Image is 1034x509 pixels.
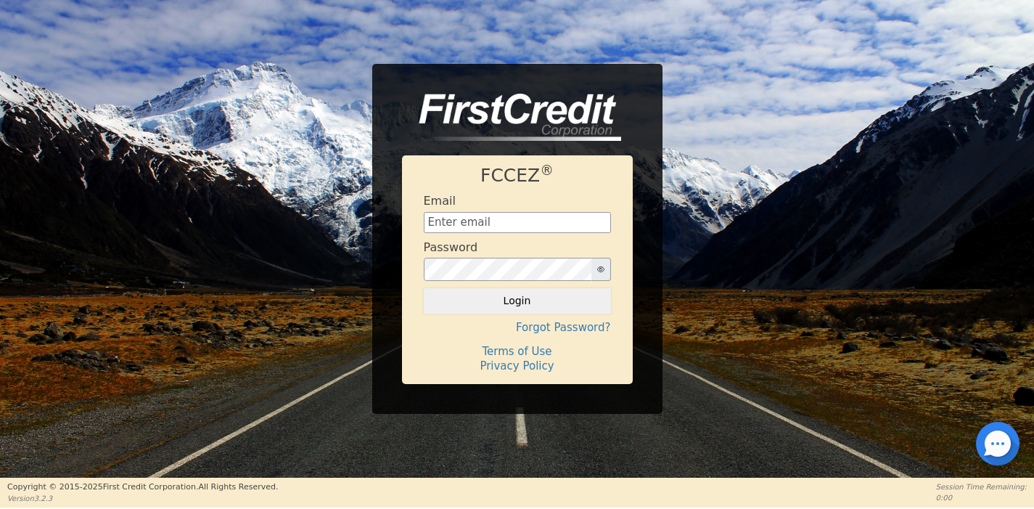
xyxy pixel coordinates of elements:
img: logo-CMu_cnol.png [402,94,621,142]
h1: FCCEZ [424,165,611,187]
p: Version 3.2.3 [7,493,278,504]
input: password [424,258,592,281]
p: Session Time Remaining: [936,481,1027,492]
h4: Email [424,194,456,208]
button: Login [424,288,611,313]
h4: Terms of Use [424,345,611,358]
p: 0:00 [936,492,1027,503]
sup: ® [540,163,554,178]
h4: Forgot Password? [424,321,611,334]
p: Copyright © 2015- 2025 First Credit Corporation. [7,481,278,494]
span: All Rights Reserved. [198,482,278,492]
h4: Privacy Policy [424,359,611,372]
h4: Password [424,240,478,254]
input: Enter email [424,212,611,234]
